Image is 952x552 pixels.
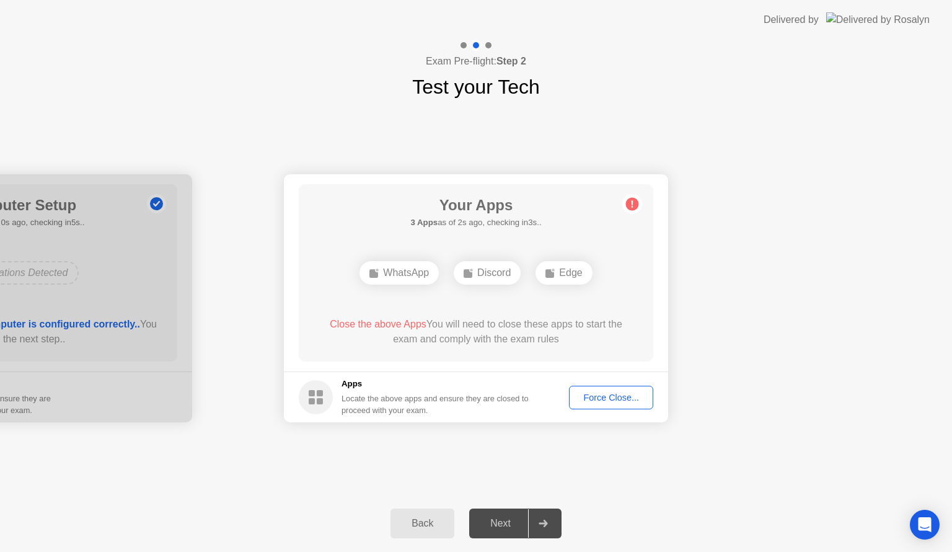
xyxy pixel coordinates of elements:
[394,518,451,529] div: Back
[317,317,636,347] div: You will need to close these apps to start the exam and comply with the exam rules
[342,378,529,390] h5: Apps
[410,216,541,229] h5: as of 2s ago, checking in3s..
[496,56,526,66] b: Step 2
[330,319,426,329] span: Close the above Apps
[573,393,649,403] div: Force Close...
[342,393,529,416] div: Locate the above apps and ensure they are closed to proceed with your exam.
[826,12,930,27] img: Delivered by Rosalyn
[410,194,541,216] h1: Your Apps
[410,218,438,227] b: 3 Apps
[764,12,819,27] div: Delivered by
[412,72,540,102] h1: Test your Tech
[535,261,592,285] div: Edge
[469,509,562,538] button: Next
[910,510,940,540] div: Open Intercom Messenger
[390,509,454,538] button: Back
[426,54,526,69] h4: Exam Pre-flight:
[473,518,528,529] div: Next
[454,261,521,285] div: Discord
[569,386,653,409] button: Force Close...
[359,261,439,285] div: WhatsApp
